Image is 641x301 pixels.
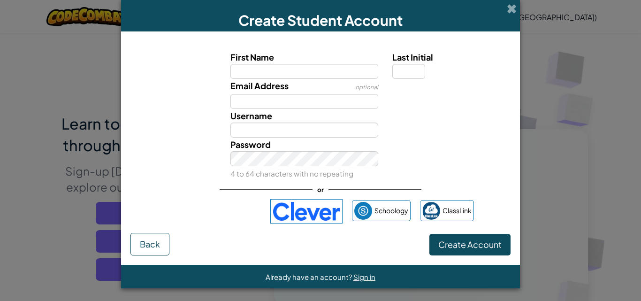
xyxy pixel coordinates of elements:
[438,239,502,250] span: Create Account
[429,234,511,255] button: Create Account
[392,52,433,62] span: Last Initial
[130,233,169,255] button: Back
[313,183,328,196] span: or
[230,110,272,121] span: Username
[140,239,160,249] span: Back
[230,52,274,62] span: First Name
[443,204,472,217] span: ClassLink
[230,169,353,178] small: 4 to 64 characters with no repeating
[238,11,403,29] span: Create Student Account
[230,80,289,91] span: Email Address
[266,272,353,281] span: Already have an account?
[422,202,440,220] img: classlink-logo-small.png
[353,272,375,281] a: Sign in
[230,139,271,150] span: Password
[355,84,378,91] span: optional
[270,199,343,224] img: clever-logo-blue.png
[374,204,408,217] span: Schoology
[354,202,372,220] img: schoology.png
[162,201,266,222] iframe: Sign in with Google Button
